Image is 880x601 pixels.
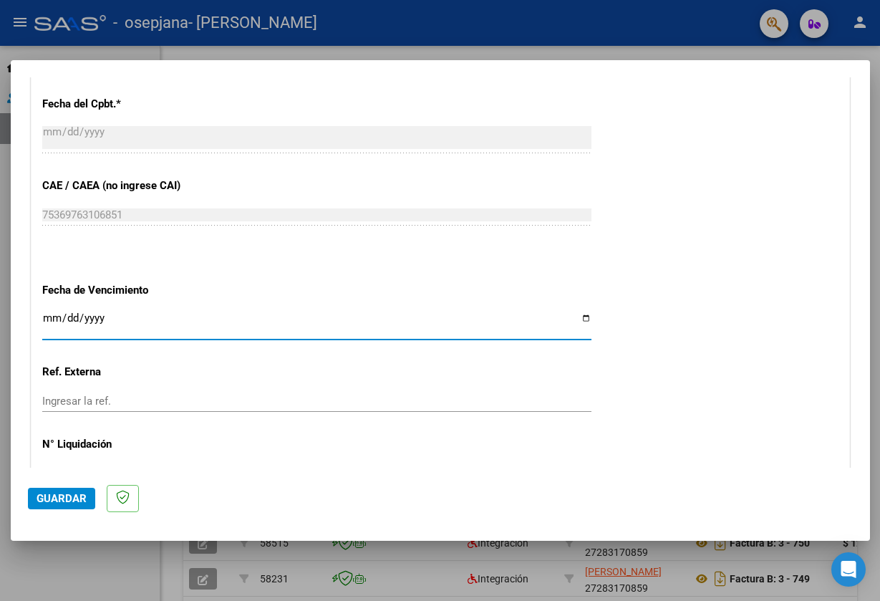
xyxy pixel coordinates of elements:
[37,492,87,505] span: Guardar
[28,488,95,509] button: Guardar
[42,282,281,299] p: Fecha de Vencimiento
[42,436,281,453] p: N° Liquidación
[42,96,281,112] p: Fecha del Cpbt.
[831,552,866,587] div: Open Intercom Messenger
[42,178,281,194] p: CAE / CAEA (no ingrese CAI)
[42,364,281,380] p: Ref. Externa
